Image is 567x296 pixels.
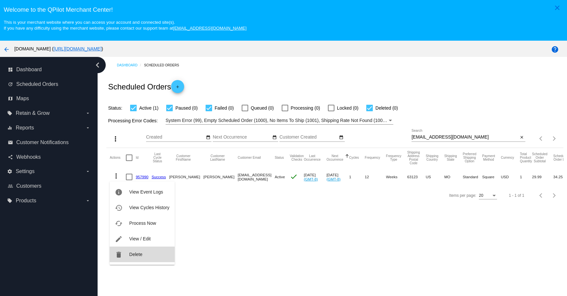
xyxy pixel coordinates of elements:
span: Delete [129,252,142,257]
mat-icon: history [115,204,123,212]
mat-icon: info [115,188,123,196]
span: Process Now [129,221,156,226]
mat-icon: cached [115,220,123,227]
span: View Event Logs [129,189,163,195]
mat-icon: edit [115,235,123,243]
mat-icon: delete [115,251,123,259]
span: View / Edit [129,236,151,241]
span: View Cycles History [129,205,169,210]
